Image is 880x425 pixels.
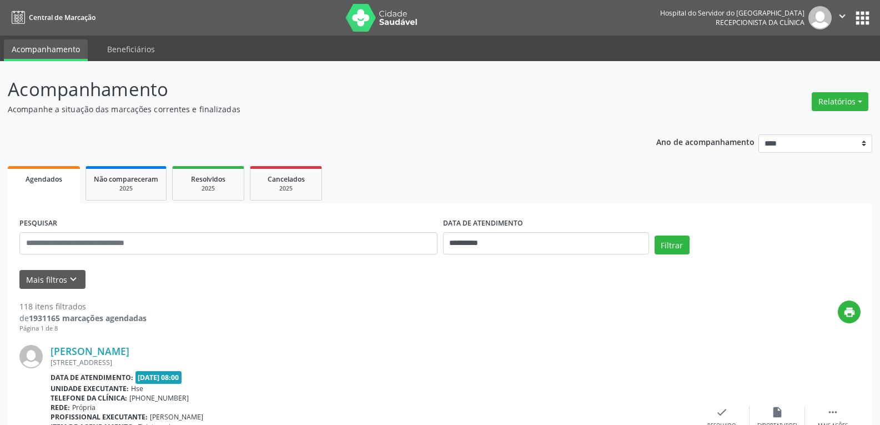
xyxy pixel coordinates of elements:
span: Cancelados [268,174,305,184]
label: PESQUISAR [19,215,57,232]
span: Resolvidos [191,174,225,184]
a: [PERSON_NAME] [51,345,129,357]
span: [PERSON_NAME] [150,412,203,422]
span: Própria [72,403,95,412]
i:  [836,10,848,22]
b: Unidade executante: [51,384,129,393]
div: 118 itens filtrados [19,301,147,312]
span: [DATE] 08:00 [135,371,182,384]
p: Acompanhamento [8,76,613,103]
div: 2025 [94,184,158,193]
strong: 1931165 marcações agendadas [29,313,147,323]
div: 2025 [258,184,314,193]
button: Filtrar [655,236,690,254]
i: check [716,406,728,418]
i: keyboard_arrow_down [67,273,79,286]
button: apps [853,8,872,28]
button: Relatórios [812,92,868,111]
p: Acompanhe a situação das marcações correntes e finalizadas [8,103,613,115]
span: [PHONE_NUMBER] [129,393,189,403]
span: Recepcionista da clínica [716,18,804,27]
a: Acompanhamento [4,39,88,61]
div: Página 1 de 8 [19,324,147,333]
button: print [838,301,861,323]
b: Data de atendimento: [51,373,133,382]
div: Hospital do Servidor do [GEOGRAPHIC_DATA] [660,8,804,18]
p: Ano de acompanhamento [656,134,755,148]
b: Profissional executante: [51,412,148,422]
a: Beneficiários [99,39,163,59]
img: img [19,345,43,368]
i: print [843,306,856,318]
a: Central de Marcação [8,8,95,27]
button: Mais filtroskeyboard_arrow_down [19,270,86,289]
i: insert_drive_file [771,406,783,418]
b: Telefone da clínica: [51,393,127,403]
div: de [19,312,147,324]
div: 2025 [180,184,236,193]
b: Rede: [51,403,70,412]
i:  [827,406,839,418]
span: Agendados [26,174,62,184]
span: Central de Marcação [29,13,95,22]
img: img [808,6,832,29]
div: [STREET_ADDRESS] [51,358,694,367]
span: Não compareceram [94,174,158,184]
span: Hse [131,384,143,393]
button:  [832,6,853,29]
label: DATA DE ATENDIMENTO [443,215,523,232]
